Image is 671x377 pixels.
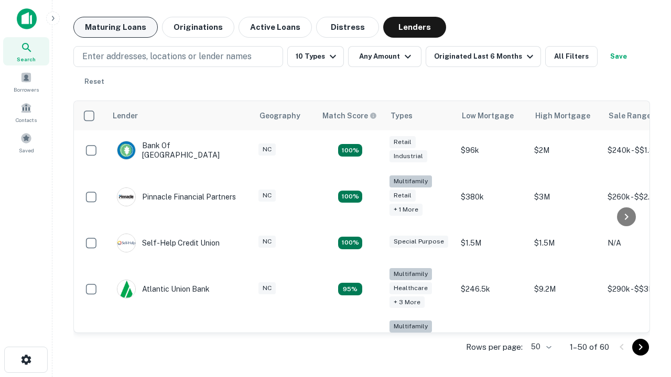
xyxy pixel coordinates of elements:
button: Active Loans [239,17,312,38]
div: Self-help Credit Union [117,234,220,252]
div: Capitalize uses an advanced AI algorithm to match your search with the best lender. The match sco... [322,110,377,121]
div: Industrial [389,150,427,162]
td: $1.5M [529,223,602,263]
div: Matching Properties: 9, hasApolloMatch: undefined [338,283,362,295]
th: Geography [253,101,316,130]
img: picture [117,280,135,298]
div: NC [258,236,276,248]
div: Special Purpose [389,236,448,248]
a: Saved [3,128,49,157]
div: Retail [389,190,416,202]
td: $246k [456,315,529,368]
th: Low Mortgage [456,101,529,130]
div: Originated Last 6 Months [434,50,536,63]
div: 50 [527,339,553,354]
div: Matching Properties: 15, hasApolloMatch: undefined [338,144,362,157]
button: 10 Types [287,46,344,67]
div: Geography [259,109,300,122]
a: Contacts [3,98,49,126]
th: Types [384,101,456,130]
div: Bank Of [GEOGRAPHIC_DATA] [117,141,243,160]
span: Saved [19,146,34,154]
th: High Mortgage [529,101,602,130]
iframe: Chat Widget [619,260,671,310]
div: Healthcare [389,282,432,294]
button: Go to next page [632,339,649,356]
div: Atlantic Union Bank [117,280,210,298]
h6: Match Score [322,110,375,121]
button: Lenders [383,17,446,38]
td: $246.5k [456,263,529,316]
td: $9.2M [529,263,602,316]
td: $2M [529,130,602,170]
button: Originated Last 6 Months [426,46,541,67]
div: Low Mortgage [462,109,514,122]
div: Multifamily [389,175,432,187]
div: High Mortgage [535,109,590,122]
button: Distress [316,17,379,38]
button: Reset [78,71,111,92]
div: + 1 more [389,204,423,216]
div: Types [391,109,413,122]
span: Contacts [16,116,37,124]
div: Matching Properties: 17, hasApolloMatch: undefined [338,191,362,203]
a: Search [3,37,49,65]
button: All Filters [545,46,598,67]
span: Search [17,55,36,63]
td: $3M [529,170,602,223]
a: Borrowers [3,68,49,96]
div: The Fidelity Bank [117,332,202,351]
div: Lender [113,109,138,122]
td: $1.5M [456,223,529,263]
p: Rows per page: [466,341,523,353]
button: Originations [162,17,234,38]
div: NC [258,143,276,156]
img: picture [117,188,135,206]
img: picture [117,141,135,159]
div: Pinnacle Financial Partners [117,187,236,206]
img: capitalize-icon.png [17,8,37,29]
div: + 3 more [389,296,425,308]
button: Maturing Loans [73,17,158,38]
span: Borrowers [14,85,39,94]
button: Save your search to get updates of matches that match your search criteria. [602,46,635,67]
div: Sale Range [609,109,651,122]
div: Matching Properties: 11, hasApolloMatch: undefined [338,237,362,249]
div: NC [258,190,276,202]
div: Multifamily [389,268,432,280]
td: $96k [456,130,529,170]
p: 1–50 of 60 [570,341,609,353]
th: Capitalize uses an advanced AI algorithm to match your search with the best lender. The match sco... [316,101,384,130]
div: NC [258,282,276,294]
button: Enter addresses, locations or lender names [73,46,283,67]
button: Any Amount [348,46,421,67]
img: picture [117,234,135,252]
td: $3.2M [529,315,602,368]
div: Retail [389,136,416,148]
td: $380k [456,170,529,223]
p: Enter addresses, locations or lender names [82,50,252,63]
div: Multifamily [389,320,432,332]
th: Lender [106,101,253,130]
